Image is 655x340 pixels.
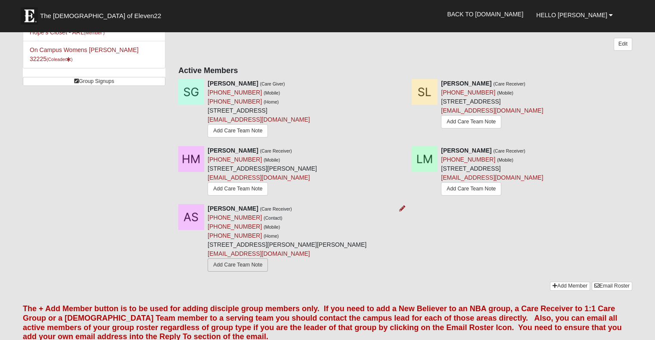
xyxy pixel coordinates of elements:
strong: [PERSON_NAME] [208,80,258,87]
a: [PHONE_NUMBER] [208,98,262,105]
h4: Active Members [178,66,632,76]
a: [PHONE_NUMBER] [208,89,262,96]
div: [STREET_ADDRESS] [441,79,543,131]
small: (Care Receiver) [493,148,525,153]
a: [EMAIL_ADDRESS][DOMAIN_NAME] [441,174,543,181]
span: Hello [PERSON_NAME] [536,12,607,18]
small: (Mobile) [497,157,513,162]
a: [PHONE_NUMBER] [441,89,495,96]
a: On Campus Womens [PERSON_NAME] 32225(Coleader) [30,46,139,62]
a: [EMAIL_ADDRESS][DOMAIN_NAME] [441,107,543,114]
strong: [PERSON_NAME] [441,147,491,154]
a: Add Care Team Note [441,115,501,129]
a: Add Member [550,282,590,291]
a: Edit [614,38,632,50]
small: (Care Receiver) [260,148,292,153]
a: [PHONE_NUMBER] [208,223,262,230]
span: The [DEMOGRAPHIC_DATA] of Eleven22 [40,12,161,20]
a: Add Care Team Note [208,124,268,138]
small: (Coleader ) [47,57,73,62]
a: [EMAIL_ADDRESS][DOMAIN_NAME] [208,116,310,123]
a: [PHONE_NUMBER] [208,156,262,163]
strong: [PERSON_NAME] [208,147,258,154]
small: (Mobile) [497,90,513,95]
div: [STREET_ADDRESS] [208,79,310,140]
small: (Home) [264,99,279,104]
a: Hello [PERSON_NAME] [530,4,619,26]
a: [EMAIL_ADDRESS][DOMAIN_NAME] [208,250,310,257]
strong: [PERSON_NAME] [208,205,258,212]
div: [STREET_ADDRESS] [441,146,543,198]
a: Email Roster [592,282,632,291]
small: (Home) [264,233,279,239]
a: [PHONE_NUMBER] [208,214,262,221]
small: (Care Receiver) [260,206,292,211]
small: (Member ) [84,30,105,35]
a: [PHONE_NUMBER] [208,232,262,239]
a: Back to [DOMAIN_NAME] [441,3,530,25]
a: The [DEMOGRAPHIC_DATA] of Eleven22 [16,3,189,25]
strong: [PERSON_NAME] [441,80,491,87]
small: (Mobile) [264,157,280,162]
small: (Mobile) [264,90,280,95]
div: [STREET_ADDRESS][PERSON_NAME][PERSON_NAME] [208,204,366,275]
a: Hope's Closet - ARL(Member ) [30,29,105,36]
small: (Mobile) [264,224,280,230]
small: (Contact) [264,215,282,221]
a: Add Care Team Note [441,182,501,196]
a: Group Signups [23,77,165,86]
small: (Care Giver) [260,81,285,86]
a: [EMAIL_ADDRESS][DOMAIN_NAME] [208,174,310,181]
img: Eleven22 logo [21,7,38,25]
div: [STREET_ADDRESS][PERSON_NAME] [208,146,317,198]
a: Add Care Team Note [208,182,268,196]
a: [PHONE_NUMBER] [441,156,495,163]
small: (Care Receiver) [493,81,525,86]
a: Add Care Team Note [208,258,268,272]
